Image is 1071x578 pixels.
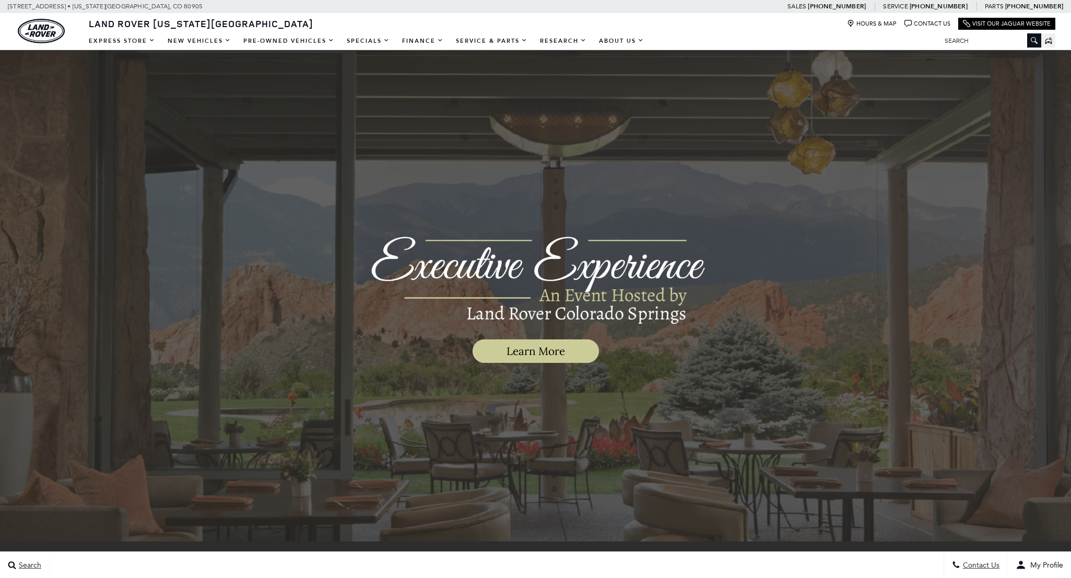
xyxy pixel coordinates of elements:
[18,19,65,43] img: Land Rover
[1005,2,1063,10] a: [PHONE_NUMBER]
[83,17,320,30] a: Land Rover [US_STATE][GEOGRAPHIC_DATA]
[910,2,968,10] a: [PHONE_NUMBER]
[1008,552,1071,578] button: user-profile-menu
[450,32,534,50] a: Service & Parts
[985,3,1004,10] span: Parts
[89,17,313,30] span: Land Rover [US_STATE][GEOGRAPHIC_DATA]
[18,19,65,43] a: land-rover
[963,20,1051,28] a: Visit Our Jaguar Website
[960,561,999,570] span: Contact Us
[83,32,161,50] a: EXPRESS STORE
[593,32,650,50] a: About Us
[1026,561,1063,570] span: My Profile
[396,32,450,50] a: Finance
[534,32,593,50] a: Research
[340,32,396,50] a: Specials
[161,32,237,50] a: New Vehicles
[937,34,1041,47] input: Search
[808,2,866,10] a: [PHONE_NUMBER]
[904,20,950,28] a: Contact Us
[327,234,745,325] img: fixed-ee-logo.png
[787,3,806,10] span: Sales
[16,561,41,570] span: Search
[847,20,897,28] a: Hours & Map
[237,32,340,50] a: Pre-Owned Vehicles
[83,32,650,50] nav: Main Navigation
[473,339,599,363] a: Learn More
[8,3,203,10] a: [STREET_ADDRESS] • [US_STATE][GEOGRAPHIC_DATA], CO 80905
[883,3,908,10] span: Service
